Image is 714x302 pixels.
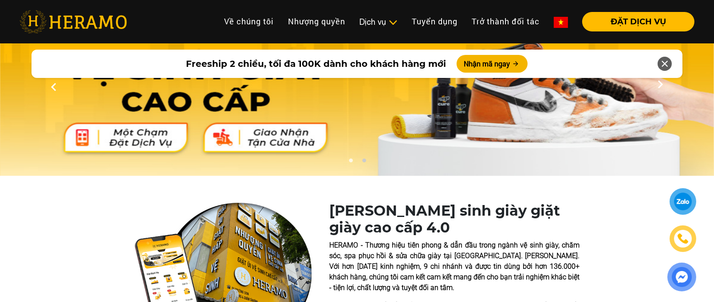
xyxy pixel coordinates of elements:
a: phone-icon [671,227,695,251]
a: Nhượng quyền [281,12,352,31]
button: 1 [346,158,355,167]
a: Tuyển dụng [405,12,465,31]
a: Trở thành đối tác [465,12,547,31]
img: subToggleIcon [388,18,398,27]
img: phone-icon [677,232,689,245]
button: ĐẶT DỊCH VỤ [582,12,694,31]
h1: [PERSON_NAME] sinh giày giặt giày cao cấp 4.0 [330,202,580,236]
a: ĐẶT DỊCH VỤ [575,18,694,26]
img: vn-flag.png [554,17,568,28]
p: HERAMO - Thương hiệu tiên phong & dẫn đầu trong ngành vệ sinh giày, chăm sóc, spa phục hồi & sửa ... [330,240,580,293]
a: Về chúng tôi [217,12,281,31]
button: Nhận mã ngay [457,55,528,73]
img: heramo-logo.png [20,10,127,33]
div: Dịch vụ [359,16,398,28]
button: 2 [359,158,368,167]
span: Freeship 2 chiều, tối đa 100K dành cho khách hàng mới [186,57,446,70]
